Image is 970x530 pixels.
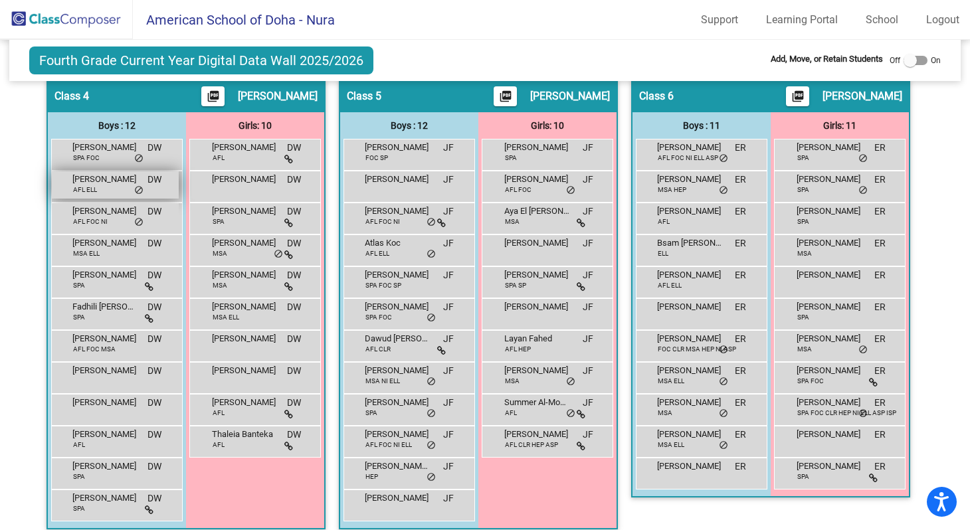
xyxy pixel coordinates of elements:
span: AFL FOC NI [365,217,400,226]
span: AFL [213,408,225,418]
span: ER [735,205,746,219]
span: SPA [797,185,809,195]
span: HEP [365,472,378,482]
span: [PERSON_NAME] [72,141,139,154]
span: do_not_disturb_alt [427,249,436,260]
span: DW [287,364,301,378]
span: [PERSON_NAME] [365,491,431,505]
span: JF [443,460,454,474]
span: ER [874,236,886,250]
span: do_not_disturb_alt [566,377,575,387]
span: American School of Doha - Nura [133,9,335,31]
span: SPA FOC [797,376,824,386]
span: [PERSON_NAME] [530,90,610,103]
span: ER [874,141,886,155]
span: [PERSON_NAME] [504,300,571,313]
span: ER [735,236,746,250]
span: [PERSON_NAME] [657,428,724,441]
span: SPA [73,503,85,513]
span: [PERSON_NAME] [797,396,863,409]
span: [PERSON_NAME] [212,141,278,154]
span: do_not_disturb_alt [427,408,436,419]
span: do_not_disturb_alt [858,153,868,164]
span: [PERSON_NAME] [504,141,571,154]
span: AFL FOC NI [73,217,108,226]
span: AFL ELL [73,185,97,195]
span: [PERSON_NAME] [657,460,724,473]
span: [PERSON_NAME] [72,491,139,505]
span: AFL CLR HEP ASP [505,440,558,450]
span: ER [735,268,746,282]
span: do_not_disturb_alt [858,185,868,196]
span: SPA FOC [73,153,100,163]
span: DW [147,236,161,250]
span: JF [583,141,593,155]
span: [PERSON_NAME] [504,236,571,250]
span: [PERSON_NAME] [212,236,278,250]
div: Boys : 11 [632,112,771,139]
span: ER [735,141,746,155]
span: do_not_disturb_alt [719,408,728,419]
span: AFL [658,217,670,226]
span: AFL [213,153,225,163]
span: do_not_disturb_alt [427,472,436,483]
span: do_not_disturb_alt [858,345,868,355]
span: DW [287,141,301,155]
span: JF [583,236,593,250]
span: SPA FOC SP [365,280,401,290]
span: [PERSON_NAME] [365,364,431,377]
span: do_not_disturb_alt [427,377,436,387]
span: SPA FOC CLR HEP NI ELL ASP ISP [797,408,896,418]
span: JF [583,268,593,282]
span: [PERSON_NAME] [504,428,571,441]
span: MSA [797,248,812,258]
span: FOC CLR MSA HEP NI ASP [658,344,736,354]
span: DW [147,491,161,505]
span: ELL [658,248,668,258]
span: [PERSON_NAME] [797,205,863,218]
span: [PERSON_NAME] [365,205,431,218]
span: [PERSON_NAME] [72,428,139,441]
span: Class 4 [54,90,89,103]
span: MSA HEP [658,185,686,195]
span: SPA [73,472,85,482]
span: [PERSON_NAME] [797,364,863,377]
span: DW [287,332,301,346]
span: Off [890,54,900,66]
span: [PERSON_NAME] [657,141,724,154]
span: [PERSON_NAME] [212,364,278,377]
span: SPA [73,280,85,290]
mat-icon: picture_as_pdf [205,90,221,108]
span: [PERSON_NAME] [797,428,863,441]
span: Summer Al-Momar [504,396,571,409]
span: Class 5 [347,90,381,103]
span: JF [443,141,454,155]
span: ER [874,300,886,314]
span: [PERSON_NAME] [657,173,724,186]
span: DW [147,332,161,346]
span: do_not_disturb_alt [719,345,728,355]
span: MSA [505,376,520,386]
span: [PERSON_NAME] [823,90,902,103]
span: [PERSON_NAME] [657,332,724,345]
div: Boys : 12 [48,112,186,139]
a: Support [690,9,749,31]
span: JF [443,300,454,314]
span: SPA [73,312,85,322]
span: JF [583,205,593,219]
span: JF [443,396,454,410]
span: ER [874,173,886,187]
span: SPA [797,153,809,163]
span: Add, Move, or Retain Students [771,52,883,66]
span: Aya El [PERSON_NAME] [PERSON_NAME] [504,205,571,218]
span: MSA [213,248,227,258]
span: DW [147,300,161,314]
span: JF [443,491,454,505]
span: [PERSON_NAME] [72,332,139,345]
span: MSA [213,280,227,290]
span: do_not_disturb_alt [134,185,144,196]
span: ER [874,428,886,442]
span: DW [287,268,301,282]
span: SPA [365,408,377,418]
span: ER [874,268,886,282]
